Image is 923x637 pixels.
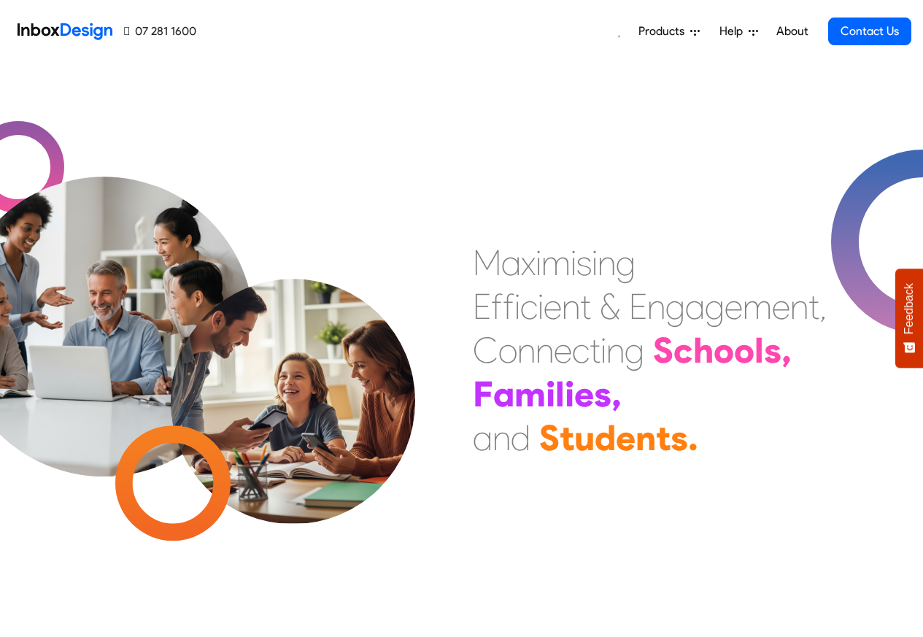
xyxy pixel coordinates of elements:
div: e [544,285,562,328]
div: C [473,328,498,372]
div: s [764,328,781,372]
div: e [725,285,743,328]
div: , [611,372,622,416]
div: n [647,285,665,328]
div: g [625,328,644,372]
div: , [819,285,827,328]
div: . [688,416,698,460]
div: c [520,285,538,328]
div: e [616,416,636,460]
span: Products [638,23,690,40]
div: d [511,416,530,460]
div: s [576,241,592,285]
div: m [541,241,571,285]
div: g [665,285,685,328]
div: n [598,241,616,285]
div: S [539,416,560,460]
div: e [554,328,572,372]
div: F [473,372,493,416]
div: a [493,372,514,416]
div: & [600,285,620,328]
a: 07 281 1600 [124,23,196,40]
div: l [754,328,764,372]
div: t [560,416,574,460]
div: n [493,416,511,460]
div: o [734,328,754,372]
button: Feedback - Show survey [895,269,923,368]
div: n [636,416,656,460]
div: t [590,328,600,372]
div: d [595,416,616,460]
span: Help [719,23,749,40]
div: f [491,285,503,328]
div: s [594,372,611,416]
div: n [790,285,808,328]
div: a [501,241,521,285]
div: t [808,285,819,328]
div: x [521,241,536,285]
div: m [514,372,546,416]
img: parents_with_child.png [140,218,446,524]
div: e [574,372,594,416]
div: f [503,285,514,328]
div: i [592,241,598,285]
div: s [671,416,688,460]
div: n [517,328,536,372]
div: , [781,328,792,372]
div: l [555,372,565,416]
div: n [606,328,625,372]
div: i [538,285,544,328]
div: i [571,241,576,285]
div: i [514,285,520,328]
div: S [653,328,673,372]
div: i [565,372,574,416]
a: Help [714,17,764,46]
div: t [580,285,591,328]
div: e [772,285,790,328]
div: i [546,372,555,416]
div: n [536,328,554,372]
div: t [656,416,671,460]
div: Maximising Efficient & Engagement, Connecting Schools, Families, and Students. [473,241,827,460]
div: o [498,328,517,372]
div: c [572,328,590,372]
div: a [473,416,493,460]
div: c [673,328,693,372]
div: i [600,328,606,372]
div: h [693,328,714,372]
div: g [705,285,725,328]
div: a [685,285,705,328]
div: m [743,285,772,328]
a: Products [633,17,706,46]
div: E [629,285,647,328]
div: u [574,416,595,460]
div: o [714,328,734,372]
a: Contact Us [828,18,911,45]
div: M [473,241,501,285]
a: About [772,17,812,46]
div: n [562,285,580,328]
div: E [473,285,491,328]
div: g [616,241,636,285]
span: Feedback [903,283,916,334]
div: i [536,241,541,285]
